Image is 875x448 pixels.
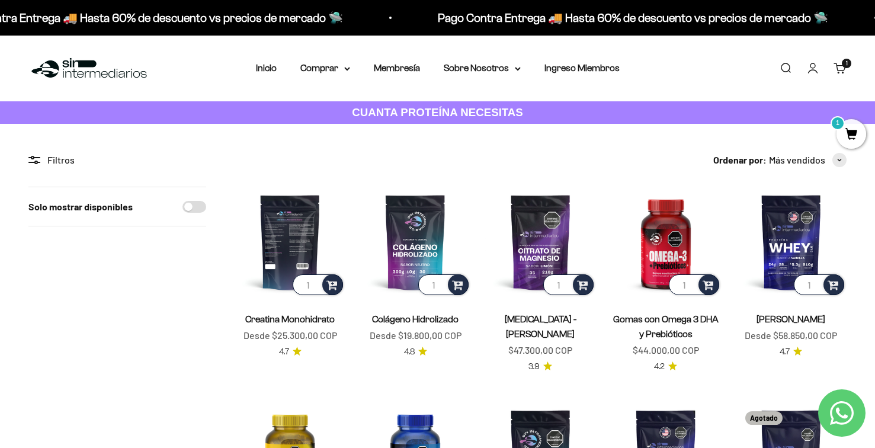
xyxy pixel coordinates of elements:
span: 4.8 [404,345,415,359]
a: Gomas con Omega 3 DHA y Prebióticos [613,314,719,339]
a: Colágeno Hidrolizado [372,314,459,324]
span: 1 [846,60,848,66]
strong: CUANTA PROTEÍNA NECESITAS [352,106,523,119]
span: 3.9 [528,360,540,373]
a: Creatina Monohidrato [245,314,335,324]
a: 4.74.7 de 5.0 estrellas [279,345,302,359]
span: 4.7 [780,345,790,359]
a: 4.84.8 de 5.0 estrellas [404,345,427,359]
mark: 1 [831,116,845,130]
div: Filtros [28,152,206,168]
label: Solo mostrar disponibles [28,199,133,215]
a: 1 [836,129,866,142]
a: [PERSON_NAME] [757,314,825,324]
sale-price: Desde $58.850,00 COP [745,328,837,343]
summary: Sobre Nosotros [444,60,521,76]
img: Creatina Monohidrato [235,187,345,297]
a: 4.24.2 de 5.0 estrellas [654,360,677,373]
sale-price: $44.000,00 COP [633,343,699,358]
a: Inicio [256,63,277,73]
sale-price: $47.300,00 COP [508,343,572,358]
p: Pago Contra Entrega 🚚 Hasta 60% de descuento vs precios de mercado 🛸 [434,8,825,27]
span: Más vendidos [769,152,825,168]
button: Más vendidos [769,152,847,168]
a: Membresía [374,63,420,73]
summary: Comprar [300,60,350,76]
a: Ingreso Miembros [544,63,620,73]
sale-price: Desde $19.800,00 COP [370,328,461,343]
span: 4.7 [279,345,289,359]
span: Ordenar por: [713,152,767,168]
a: 3.93.9 de 5.0 estrellas [528,360,552,373]
a: 4.74.7 de 5.0 estrellas [780,345,802,359]
sale-price: Desde $25.300,00 COP [243,328,337,343]
a: [MEDICAL_DATA] - [PERSON_NAME] [505,314,576,339]
span: 4.2 [654,360,665,373]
